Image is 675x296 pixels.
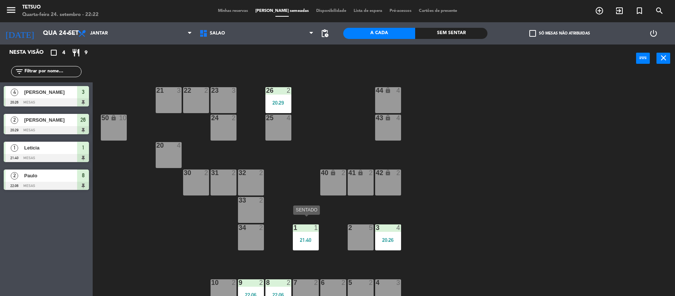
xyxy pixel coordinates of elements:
span: Cartões de presente [415,9,461,13]
div: 3 [232,87,236,94]
span: 1 [82,143,85,152]
div: Nesta visão [4,48,53,57]
span: Lista de espera [350,9,386,13]
span: 3 [82,88,85,96]
div: 2 [232,115,236,121]
span: Paulo [24,172,77,180]
span: Jantar [90,31,108,36]
div: 23 [211,87,212,94]
i: filter_list [15,67,24,76]
span: Salão [210,31,225,36]
button: menu [6,4,17,18]
div: 40 [321,170,321,176]
i: lock [385,87,391,93]
span: [PERSON_NAME] semeadas [252,9,312,13]
div: 8 [266,279,267,286]
div: 31 [211,170,212,176]
div: 4 [396,87,401,94]
div: 20:26 [375,237,401,243]
i: power_settings_new [649,29,658,38]
span: 9 [85,49,87,57]
span: [PERSON_NAME] [24,88,77,96]
div: 2 [204,170,209,176]
span: 26 [80,115,86,124]
div: 2 [204,87,209,94]
div: 21:40 [293,237,319,243]
span: 2 [11,172,18,180]
div: Tetsuo [22,4,99,11]
div: 2 [369,279,373,286]
div: 3 [396,279,401,286]
div: 1 [314,224,318,231]
div: 20:29 [265,100,291,105]
div: 2 [259,224,264,231]
div: 2 [369,170,373,176]
span: pending_actions [320,29,329,38]
div: 2 [287,279,291,286]
div: SENTADO [293,205,320,215]
div: 2 [287,87,291,94]
div: 10 [211,279,212,286]
i: turned_in_not [635,6,644,15]
div: 2 [396,170,401,176]
i: exit_to_app [615,6,624,15]
span: 4 [62,49,65,57]
div: 24 [211,115,212,121]
span: Disponibilidade [312,9,350,13]
div: 4 [396,115,401,121]
div: 2 [341,170,346,176]
div: 5 [369,224,373,231]
span: check_box_outline_blank [529,30,536,37]
i: lock [385,115,391,121]
i: lock [110,115,117,121]
i: lock [357,170,364,176]
i: add_circle_outline [595,6,604,15]
div: 2 [232,279,236,286]
span: Minhas reservas [214,9,252,13]
i: close [659,53,668,62]
i: restaurant [72,48,80,57]
div: 26 [266,87,267,94]
span: Pré-acessos [386,9,415,13]
i: lock [385,170,391,176]
i: search [655,6,664,15]
div: 10 [119,115,126,121]
span: [PERSON_NAME] [24,116,77,124]
div: 6 [321,279,321,286]
div: 2 [341,279,346,286]
div: Quarta-feira 24. setembro - 22:22 [22,11,99,19]
span: 1 [11,144,18,152]
i: power_input [639,53,648,62]
i: menu [6,4,17,16]
button: close [656,53,670,64]
div: 4 [177,142,181,149]
div: 2 [259,170,264,176]
label: Só mesas não atribuidas [529,30,590,37]
div: 4 [287,115,291,121]
button: power_input [636,53,650,64]
div: 4 [396,224,401,231]
input: Filtrar por nome... [24,68,81,76]
span: Leticia [24,144,77,152]
span: 2 [11,116,18,124]
i: arrow_drop_down [63,29,72,38]
div: 2 [232,170,236,176]
span: 8 [82,171,85,180]
div: 3 [177,87,181,94]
